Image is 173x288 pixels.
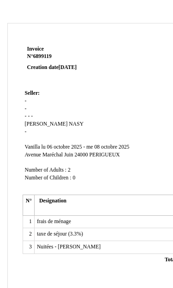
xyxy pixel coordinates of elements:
span: Number of Children : [25,175,72,181]
span: - [31,113,33,119]
span: 6899119 [33,53,52,59]
strong: Creation date [27,64,77,70]
span: - [25,106,27,112]
span: Nuitées - [PERSON_NAME] [37,244,101,250]
td: 3 [23,241,34,254]
span: - [25,129,27,135]
span: Vanilla [25,144,40,150]
span: 2 [68,167,71,173]
strong: N° [27,53,137,60]
span: - [28,113,30,119]
span: [PERSON_NAME] [25,121,68,127]
span: Seller: [25,90,40,96]
span: lu 06 octobre 2025 - me 08 octobre 2025 [42,144,130,150]
th: N° [23,195,34,215]
span: taxe de séjour (3.3%) [37,231,83,237]
span: NASY [69,121,84,127]
span: 24000 [74,152,88,158]
span: Avenue Maréchal Juin [25,152,73,158]
span: - [25,113,27,119]
span: 0 [72,175,75,181]
span: [DATE] [59,64,77,70]
td: 1 [23,215,34,228]
span: Invoice [27,46,44,52]
td: 2 [23,228,34,241]
span: Number of Adults : [25,167,67,173]
span: - [25,98,27,104]
span: frais de ménage [37,219,71,225]
span: PERIGUEUX [89,152,120,158]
